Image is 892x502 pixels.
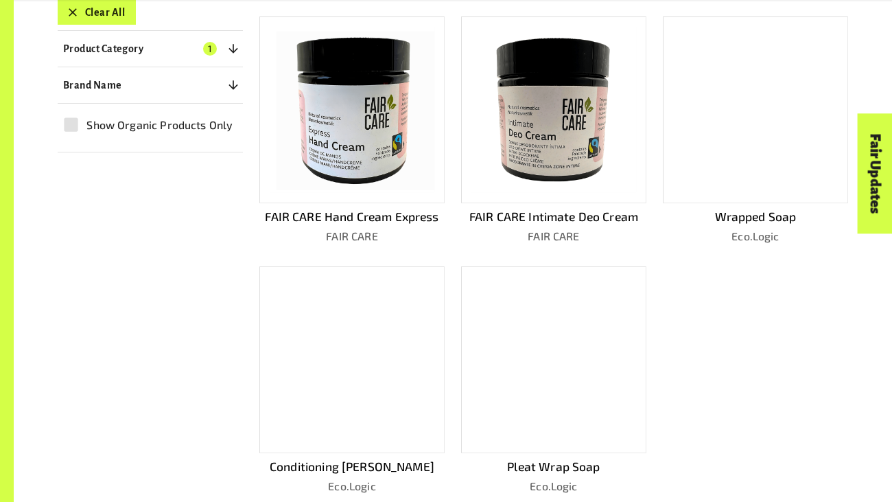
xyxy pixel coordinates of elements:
[259,208,445,226] p: FAIR CARE Hand Cream Express
[461,478,646,494] p: Eco.Logic
[63,77,122,93] p: Brand Name
[461,208,646,226] p: FAIR CARE Intimate Deo Cream
[58,73,243,98] button: Brand Name
[63,41,143,57] p: Product Category
[461,266,646,494] a: Pleat Wrap SoapEco.Logic
[259,266,445,494] a: Conditioning [PERSON_NAME]Eco.Logic
[259,228,445,244] p: FAIR CARE
[663,208,848,226] p: Wrapped Soap
[86,117,233,133] span: Show Organic Products Only
[259,16,445,244] a: FAIR CARE Hand Cream ExpressFAIR CARE
[259,458,445,476] p: Conditioning [PERSON_NAME]
[259,478,445,494] p: Eco.Logic
[461,16,646,244] a: FAIR CARE Intimate Deo CreamFAIR CARE
[461,458,646,476] p: Pleat Wrap Soap
[663,228,848,244] p: Eco.Logic
[663,16,848,244] a: Wrapped SoapEco.Logic
[203,42,217,56] span: 1
[58,36,243,61] button: Product Category
[461,228,646,244] p: FAIR CARE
